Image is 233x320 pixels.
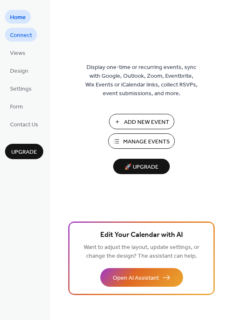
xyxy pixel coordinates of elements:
span: Edit Your Calendar with AI [100,229,183,241]
span: 🚀 Upgrade [118,162,165,173]
a: Contact Us [5,117,43,131]
a: Settings [5,81,37,95]
span: Home [10,13,26,22]
span: Views [10,49,25,58]
button: Upgrade [5,144,43,159]
span: Want to adjust the layout, update settings, or change the design? The assistant can help. [84,242,199,262]
button: 🚀 Upgrade [113,159,170,174]
a: Form [5,99,28,113]
span: Connect [10,31,32,40]
span: Manage Events [123,138,170,146]
a: Connect [5,28,37,42]
a: Home [5,10,31,24]
span: Open AI Assistant [113,274,159,283]
button: Add New Event [109,114,174,129]
span: Settings [10,85,32,94]
span: Design [10,67,28,76]
a: Design [5,64,33,77]
button: Open AI Assistant [100,268,183,287]
button: Manage Events [108,133,175,149]
span: Contact Us [10,121,38,129]
a: Views [5,46,30,59]
span: Form [10,103,23,111]
span: Display one-time or recurring events, sync with Google, Outlook, Zoom, Eventbrite, Wix Events or ... [85,63,198,98]
span: Add New Event [124,118,169,127]
span: Upgrade [11,148,37,157]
